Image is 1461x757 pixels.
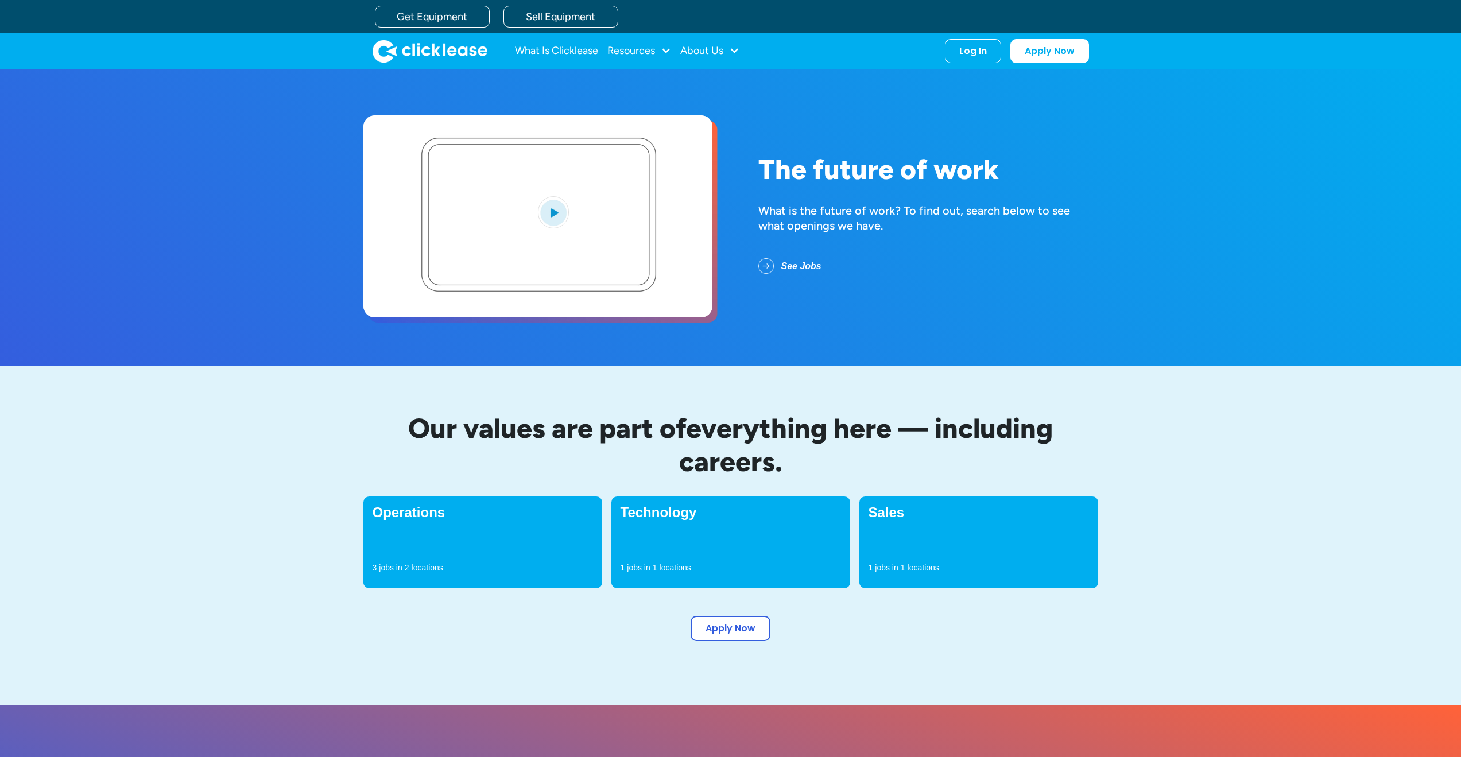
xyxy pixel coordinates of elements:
div: Log In [959,45,987,57]
div: Resources [607,40,671,63]
span: everything here — including careers. [679,412,1053,478]
h1: The future of work [758,154,1098,185]
p: 1 [901,562,905,573]
p: jobs in [627,562,650,573]
p: 2 [405,562,409,573]
h2: Our values are part of [363,412,1098,478]
p: locations [412,562,443,573]
p: 1 [869,562,873,573]
p: 3 [373,562,377,573]
h4: Operations [373,506,593,519]
h4: Technology [621,506,841,519]
a: Apply Now [1010,39,1089,63]
p: locations [908,562,939,573]
a: What Is Clicklease [515,40,598,63]
div: About Us [680,40,739,63]
a: See Jobs [758,251,840,281]
a: open lightbox [363,115,712,317]
h4: Sales [869,506,1089,519]
p: 1 [653,562,657,573]
p: locations [660,562,691,573]
a: Sell Equipment [503,6,618,28]
a: Get Equipment [375,6,490,28]
p: 1 [621,562,625,573]
img: Blue play button logo on a light blue circular background [538,196,569,228]
p: jobs in [875,562,898,573]
div: What is the future of work? To find out, search below to see what openings we have. [758,203,1098,233]
a: home [373,40,487,63]
a: Apply Now [691,616,770,641]
p: jobs in [379,562,402,573]
img: Clicklease logo [373,40,487,63]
